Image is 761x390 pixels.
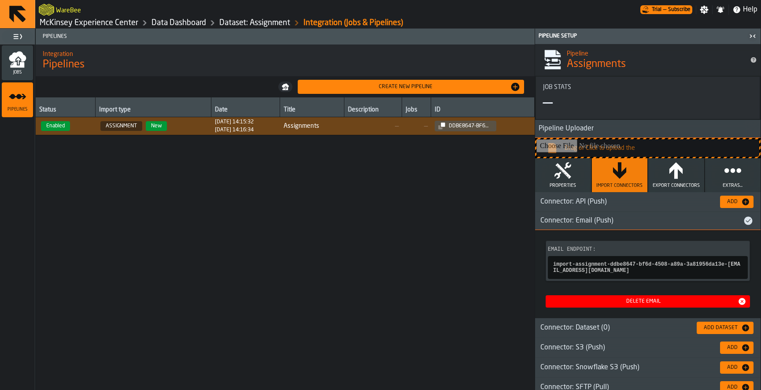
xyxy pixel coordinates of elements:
span: Subscribe [668,7,691,13]
div: stat-Job Stats [536,77,760,119]
a: link-to-/wh/i/99265d59-bd42-4a33-a5fd-483dee362034/data/assignments/ [219,18,290,28]
span: — [348,123,399,130]
div: Created at [215,119,254,125]
label: button-toggle-Close me [746,31,759,41]
div: Email Endpoint [548,246,748,253]
span: Pipelines [43,58,85,72]
button: button-Delete Email [546,295,750,308]
span: Extras... [723,183,743,189]
div: title-Assignments [535,44,761,76]
div: Import type [99,106,207,115]
h3: title-section-Connector: Snowflake S3 (Push) [535,358,761,378]
div: Title [284,106,340,115]
span: import-assignment-ddbe8647-bf6d-4508-a89a-3a81956da13e-[EMAIL_ADDRESS][DOMAIN_NAME] [553,261,743,274]
div: Date [215,106,276,115]
div: Updated at [215,127,254,133]
div: Pipeline Setup [537,33,746,39]
span: Help [743,4,757,15]
div: Connector: S3 (Push) [535,342,713,353]
div: Title [543,84,753,91]
div: Connector: Snowflake S3 (Push) [535,362,713,373]
a: link-to-/wh/i/99265d59-bd42-4a33-a5fd-483dee362034/data [151,18,206,28]
span: — [663,7,666,13]
div: Jobs [406,106,427,115]
label: button-toggle-Settings [696,5,712,14]
button: button-ddbe8647-bf6d-4508-a89a-3a81956da13e [435,121,496,131]
button: Email Endpoint:import-assignment-ddbe8647-bf6d-4508-a89a-3a81956da13e-[EMAIL_ADDRESS][DOMAIN_NAME] [546,241,750,281]
span: Pipelines [39,33,535,40]
button: button-Add Dataset [697,322,754,334]
div: Add [724,199,741,205]
span: New [146,121,167,131]
span: ASSIGNMENT [100,121,142,131]
label: button-toggle-Notifications [713,5,728,14]
div: KeyValueItem-Email Endpoint [546,241,750,281]
input: Drag or Click to upload the [536,139,759,157]
button: button-Create new pipeline [298,80,525,94]
div: Create new pipeline [301,84,510,90]
div: title-Pipelines [36,45,535,76]
li: menu Pipelines [2,82,33,118]
a: logo-header [39,2,54,18]
div: ID [435,106,531,115]
span: Trial [652,7,661,13]
span: : [593,246,596,253]
div: — [543,94,553,112]
div: Description [348,106,398,115]
div: Add [724,364,741,371]
div: Status [39,106,92,115]
button: button-Add [720,361,754,374]
div: ddbe8647-bf6d-4508-a89a-3a81956da13e [445,123,493,129]
div: Connector: Email (Push) [535,215,743,226]
span: — [406,123,428,130]
h2: Sub Title [567,48,743,57]
span: Import Connectors [596,183,643,189]
h3: title-section-[object Object] [535,318,761,338]
span: Properties [550,183,576,189]
button: button-Add [720,342,754,354]
div: Menu Subscription [640,5,692,14]
header: Pipeline Setup [535,29,761,44]
span: Job Stats [543,84,571,91]
span: Connector: Dataset (0) [540,324,610,331]
button: button- [278,82,292,92]
li: menu Jobs [2,45,33,81]
a: link-to-/wh/i/99265d59-bd42-4a33-a5fd-483dee362034 [40,18,138,28]
h2: Sub Title [56,5,81,14]
h3: title-section-Connector: API (Push) [535,192,761,212]
span: Pipeline Uploader [535,123,594,134]
nav: Breadcrumb [39,18,403,28]
div: Delete Email [549,298,738,305]
label: button-toggle-Toggle Full Menu [2,30,33,43]
span: Pipelines [2,107,33,112]
span: Enabled [41,121,70,131]
h2: Sub Title [43,49,528,58]
label: button-toggle-Help [729,4,761,15]
div: Connector: API (Push) [535,197,713,207]
h3: title-section-Connector: S3 (Push) [535,338,761,358]
div: Integration (Jobs & Pipelines) [303,18,403,28]
div: Add Dataset [700,325,741,331]
button: button-Add [720,196,754,208]
span: Assignments [284,123,341,130]
span: Export Connectors [653,183,700,189]
div: Add [724,345,741,351]
span: Assignments [567,57,626,71]
a: link-to-/wh/i/99265d59-bd42-4a33-a5fd-483dee362034/pricing/ [640,5,692,14]
h3: title-section-Pipeline Uploader [535,120,761,138]
span: Jobs [2,70,33,75]
h3: title-section-Connector: Email (Push) [535,212,761,230]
